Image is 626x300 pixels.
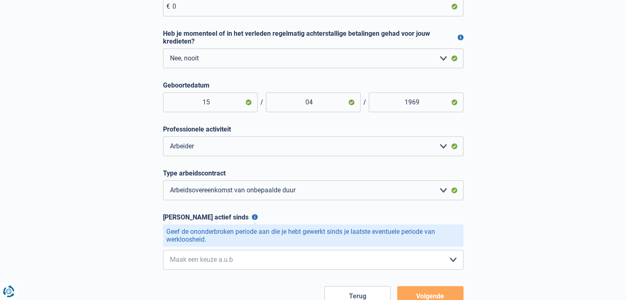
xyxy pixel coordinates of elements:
[258,98,266,106] span: /
[163,30,463,45] label: Heb je momenteel of in het verleden regelmatig achterstallige betalingen gehad voor jouw kredieten?
[163,224,463,247] div: Geef de ononderbroken periode aan die je hebt gewerkt sinds je laatste eventuele periode van werk...
[166,2,170,10] span: €
[163,213,463,221] label: [PERSON_NAME] actief sinds
[163,81,463,89] label: Geboortedatum
[163,125,463,133] label: Professionele activiteit
[163,169,463,177] label: Type arbeidscontract
[458,35,463,40] button: Heb je momenteel of in het verleden regelmatig achterstallige betalingen gehad voor jouw kredieten?
[163,92,258,112] input: Dag (DD)
[266,92,361,112] input: Maand (MM)
[252,214,258,220] button: [PERSON_NAME] actief sinds
[369,92,463,112] input: Jaar (JJJJ)
[361,98,369,106] span: /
